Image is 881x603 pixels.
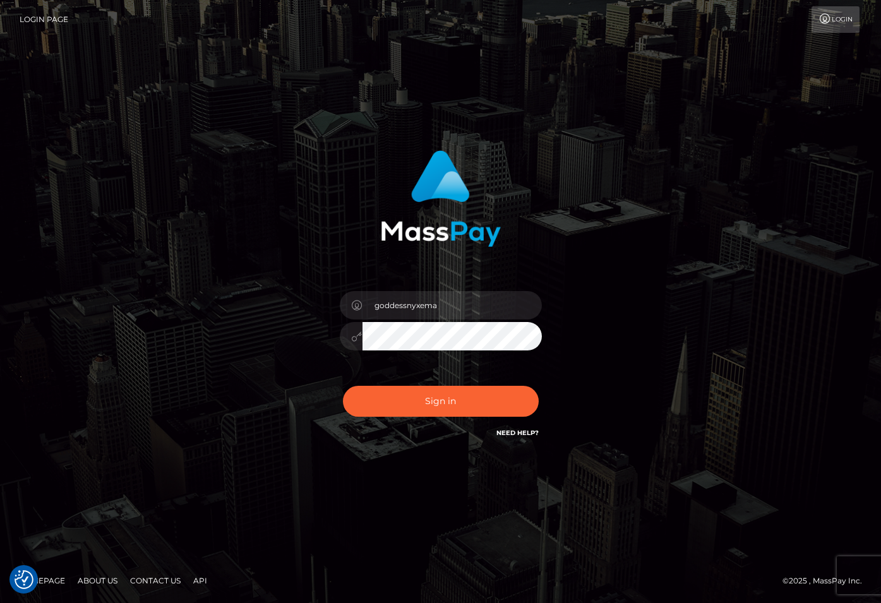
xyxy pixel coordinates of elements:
a: Contact Us [125,571,186,590]
a: Login [812,6,860,33]
input: Username... [363,291,542,319]
div: © 2025 , MassPay Inc. [782,574,872,588]
a: Homepage [14,571,70,590]
a: About Us [73,571,123,590]
a: API [188,571,212,590]
a: Login Page [20,6,68,33]
button: Consent Preferences [15,570,33,589]
img: MassPay Login [381,150,501,247]
button: Sign in [343,386,539,417]
img: Revisit consent button [15,570,33,589]
a: Need Help? [496,429,539,437]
